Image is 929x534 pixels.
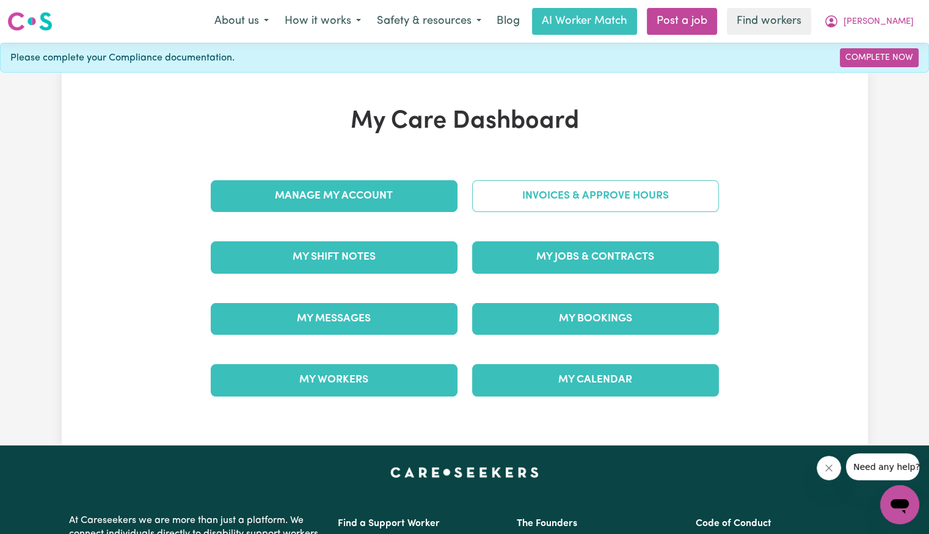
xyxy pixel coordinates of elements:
button: My Account [816,9,922,34]
a: My Calendar [472,364,719,396]
a: My Bookings [472,303,719,335]
a: Find a Support Worker [338,519,440,529]
span: [PERSON_NAME] [843,15,914,29]
iframe: Button to launch messaging window [880,485,919,524]
a: My Jobs & Contracts [472,241,719,273]
button: How it works [277,9,369,34]
a: Complete Now [840,48,919,67]
a: Careseekers logo [7,7,53,35]
a: AI Worker Match [532,8,637,35]
a: Manage My Account [211,180,457,212]
span: Please complete your Compliance documentation. [10,51,235,65]
span: Need any help? [7,9,74,18]
button: Safety & resources [369,9,489,34]
a: My Shift Notes [211,241,457,273]
button: About us [206,9,277,34]
a: Invoices & Approve Hours [472,180,719,212]
h1: My Care Dashboard [203,107,726,136]
a: The Founders [517,519,577,529]
a: Careseekers home page [390,467,539,477]
iframe: Close message [817,456,841,480]
a: My Workers [211,364,457,396]
a: Blog [489,8,527,35]
a: Find workers [727,8,811,35]
iframe: Message from company [846,453,919,480]
a: My Messages [211,303,457,335]
a: Post a job [647,8,717,35]
a: Code of Conduct [696,519,771,529]
img: Careseekers logo [7,10,53,32]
